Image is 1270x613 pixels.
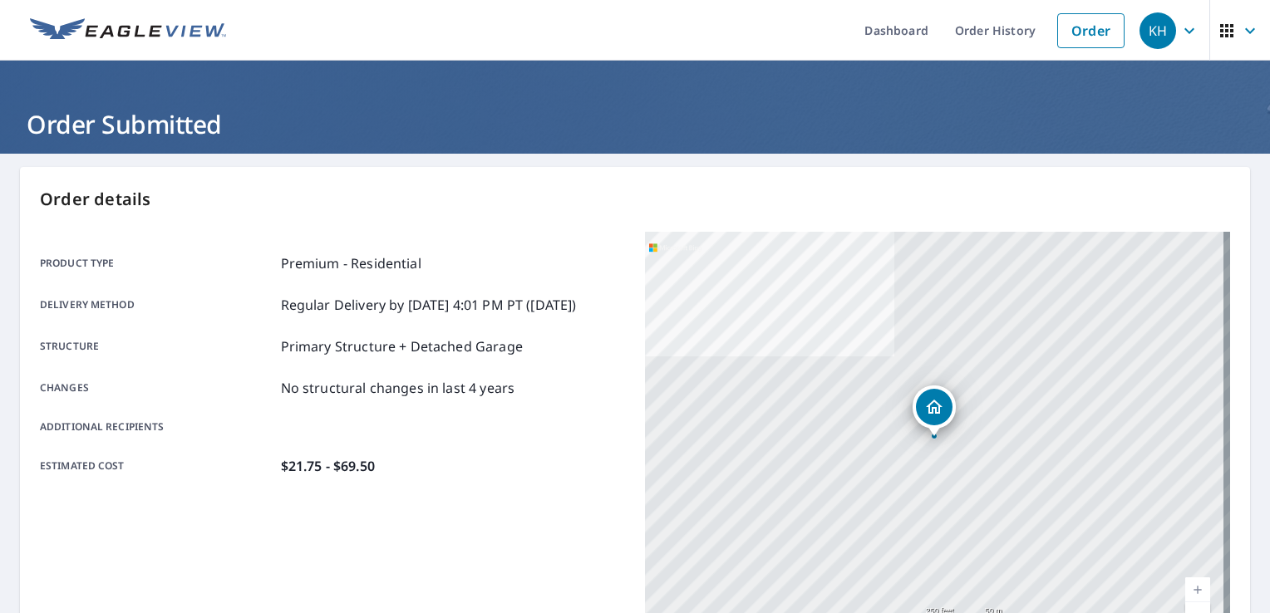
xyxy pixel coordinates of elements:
[1140,12,1176,49] div: KH
[40,336,274,356] p: Structure
[1057,13,1125,48] a: Order
[20,107,1250,141] h1: Order Submitted
[40,295,274,315] p: Delivery method
[281,378,515,398] p: No structural changes in last 4 years
[281,456,375,476] p: $21.75 - $69.50
[40,456,274,476] p: Estimated cost
[40,419,274,434] p: Additional recipients
[281,253,421,273] p: Premium - Residential
[40,253,274,273] p: Product type
[281,336,523,356] p: Primary Structure + Detached Garage
[281,295,577,315] p: Regular Delivery by [DATE] 4:01 PM PT ([DATE])
[40,187,1230,212] p: Order details
[40,378,274,398] p: Changes
[30,18,226,43] img: EV Logo
[913,385,956,437] div: Dropped pin, building 1, Residential property, 9876 Shorecliff Rd Angola, NY 14006
[1185,577,1210,602] a: Current Level 17, Zoom In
